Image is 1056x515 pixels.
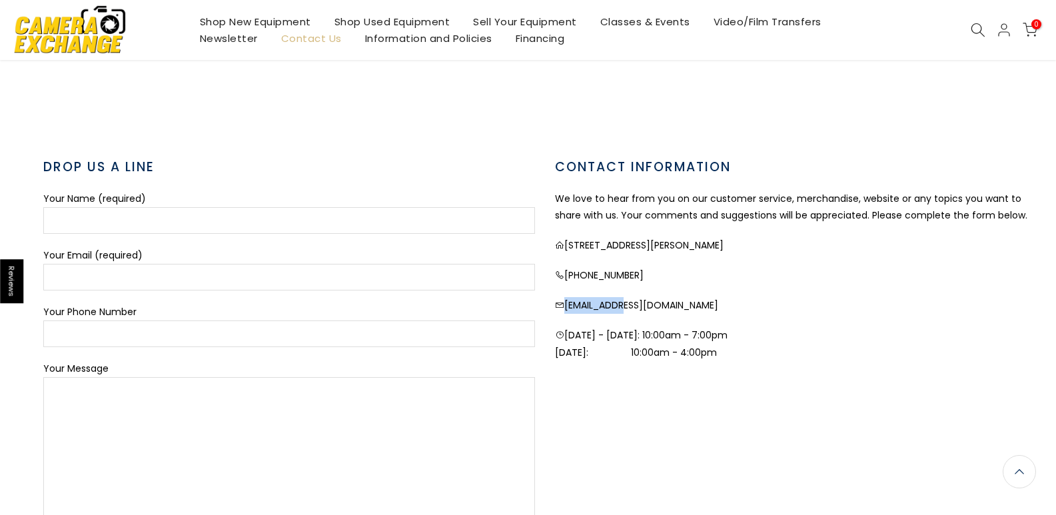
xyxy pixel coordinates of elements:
[43,305,137,318] label: Your Phone Number
[1031,19,1041,29] span: 0
[462,13,589,30] a: Sell Your Equipment
[702,13,833,30] a: Video/Film Transfers
[1003,455,1036,488] a: Back to the top
[43,158,535,177] h3: DROP US A LINE
[555,158,1047,177] h3: CONTACT INFORMATION
[188,13,322,30] a: Shop New Equipment
[269,30,353,47] a: Contact Us
[555,267,1047,284] p: [PHONE_NUMBER]
[1023,23,1037,37] a: 0
[43,362,109,375] label: Your Message
[43,192,146,205] label: Your Name (required)
[353,30,504,47] a: Information and Policies
[555,237,1047,254] p: [STREET_ADDRESS][PERSON_NAME]
[555,297,1047,314] p: [EMAIL_ADDRESS][DOMAIN_NAME]
[504,30,576,47] a: Financing
[588,13,702,30] a: Classes & Events
[555,191,1047,224] p: We love to hear from you on our customer service, merchandise, website or any topics you want to ...
[322,13,462,30] a: Shop Used Equipment
[188,30,269,47] a: Newsletter
[43,249,143,262] label: Your Email (required)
